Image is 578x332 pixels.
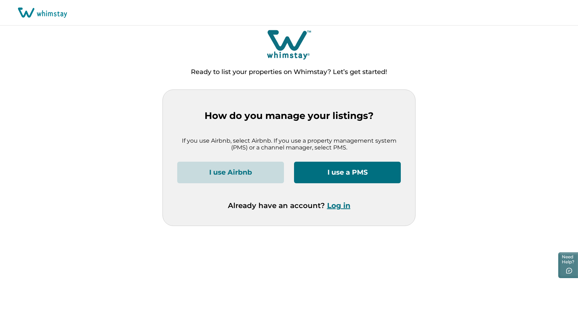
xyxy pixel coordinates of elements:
[228,201,350,210] p: Already have an account?
[191,69,387,76] p: Ready to list your properties on Whimstay? Let’s get started!
[177,137,401,151] p: If you use Airbnb, select Airbnb. If you use a property management system (PMS) or a channel mana...
[294,162,401,183] button: I use a PMS
[327,201,350,210] button: Log in
[177,110,401,121] p: How do you manage your listings?
[177,162,284,183] button: I use Airbnb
